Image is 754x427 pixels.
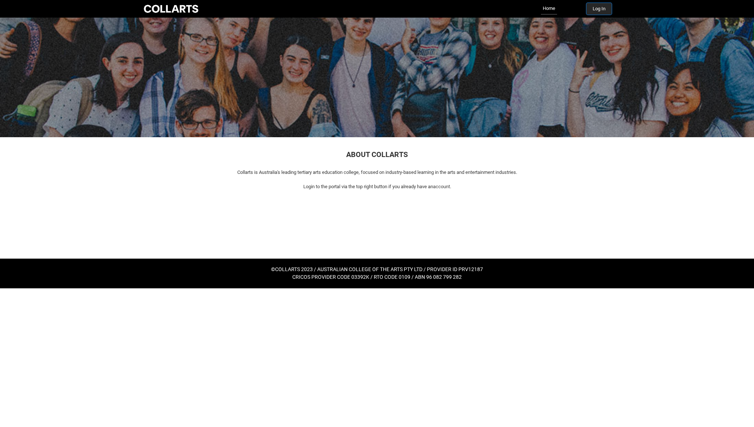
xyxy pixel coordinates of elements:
p: Login to the portal via the top right button if you already have an [147,183,607,190]
p: Collarts is Australia's leading tertiary arts education college, focused on industry-based learni... [147,169,607,176]
span: ABOUT COLLARTS [346,150,408,159]
span: account. [433,184,451,189]
button: Log In [586,3,612,15]
a: Home [541,3,557,15]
